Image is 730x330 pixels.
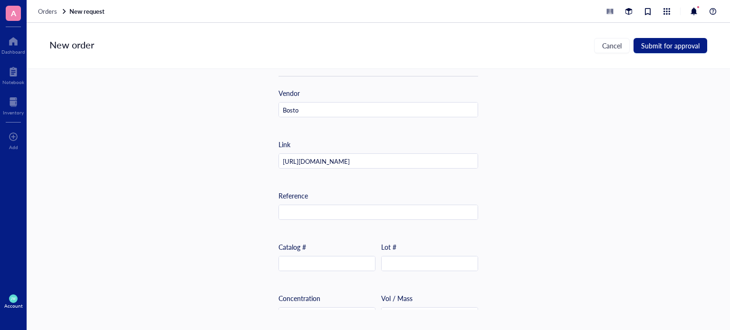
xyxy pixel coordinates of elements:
[2,64,24,85] a: Notebook
[9,144,18,150] div: Add
[602,42,622,49] span: Cancel
[594,38,630,53] button: Cancel
[634,38,707,53] button: Submit for approval
[11,7,16,19] span: A
[38,7,57,16] span: Orders
[279,88,300,98] div: Vendor
[279,190,308,201] div: Reference
[1,49,25,55] div: Dashboard
[4,303,23,309] div: Account
[38,7,67,16] a: Orders
[49,38,94,53] div: New order
[641,42,700,49] span: Submit for approval
[3,110,24,115] div: Inventory
[381,293,413,303] div: Vol / Mass
[279,139,290,150] div: Link
[2,79,24,85] div: Notebook
[11,297,15,301] span: JW
[279,293,320,303] div: Concentration
[3,94,24,115] a: Inventory
[279,242,306,252] div: Catalog #
[1,34,25,55] a: Dashboard
[381,242,396,252] div: Lot #
[69,7,106,16] a: New request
